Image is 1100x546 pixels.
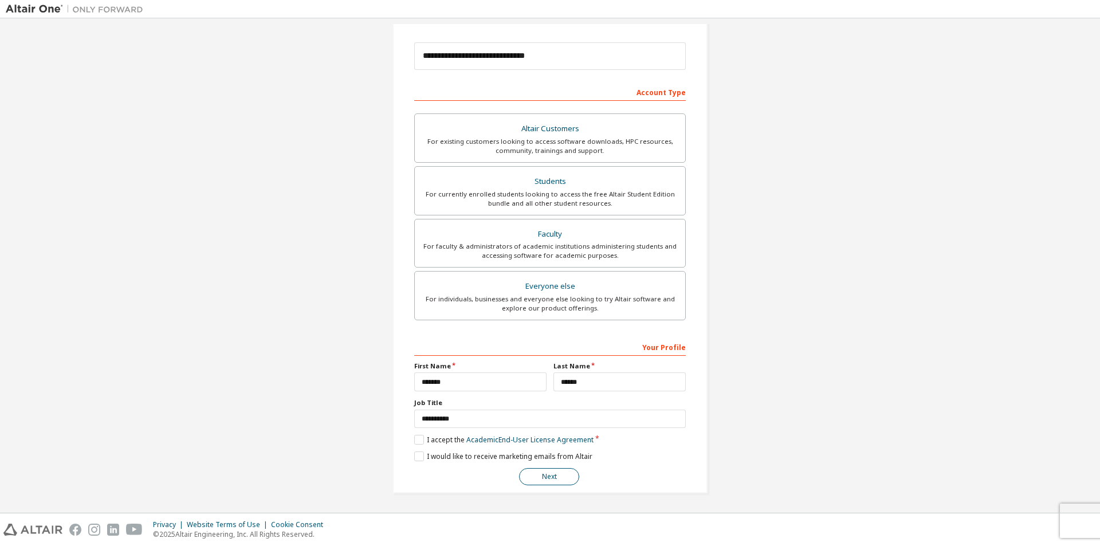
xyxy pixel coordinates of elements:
div: Altair Customers [422,121,678,137]
div: Your Profile [414,337,686,356]
div: For currently enrolled students looking to access the free Altair Student Edition bundle and all ... [422,190,678,208]
div: Account Type [414,83,686,101]
button: Next [519,468,579,485]
div: Faculty [422,226,678,242]
div: For existing customers looking to access software downloads, HPC resources, community, trainings ... [422,137,678,155]
label: Job Title [414,398,686,407]
p: © 2025 Altair Engineering, Inc. All Rights Reserved. [153,529,330,539]
div: Students [422,174,678,190]
img: facebook.svg [69,524,81,536]
img: Altair One [6,3,149,15]
a: Academic End-User License Agreement [466,435,594,445]
div: Everyone else [422,278,678,294]
div: Website Terms of Use [187,520,271,529]
img: youtube.svg [126,524,143,536]
img: linkedin.svg [107,524,119,536]
img: instagram.svg [88,524,100,536]
label: Last Name [553,362,686,371]
div: For faculty & administrators of academic institutions administering students and accessing softwa... [422,242,678,260]
img: altair_logo.svg [3,524,62,536]
div: Privacy [153,520,187,529]
label: I accept the [414,435,594,445]
label: First Name [414,362,547,371]
label: I would like to receive marketing emails from Altair [414,451,592,461]
div: Cookie Consent [271,520,330,529]
div: For individuals, businesses and everyone else looking to try Altair software and explore our prod... [422,294,678,313]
